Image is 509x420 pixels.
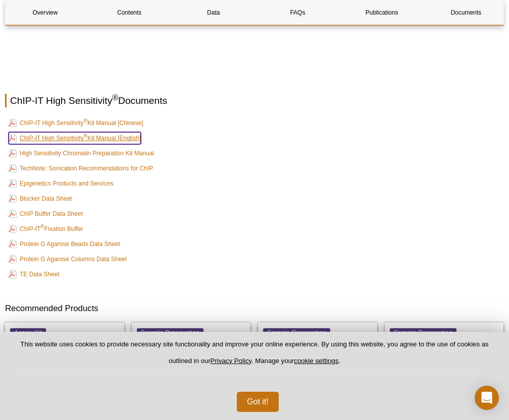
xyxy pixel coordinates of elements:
[9,238,120,250] a: Protein G Agarose Beads Data Sheet
[90,1,169,25] a: Contents
[132,322,251,373] a: Sample Preparation Chromatin IP DNA Purification Kit
[342,1,422,25] a: Publications
[294,357,338,365] button: cookie settings
[475,386,499,410] div: Open Intercom Messenger
[16,340,493,374] p: This website uses cookies to provide necessary site functionality and improve your online experie...
[84,118,87,124] sup: ®
[84,133,87,139] sup: ®
[5,303,504,315] h3: Recommended Products
[237,392,279,412] button: Got it!
[9,223,83,235] a: ChIP-IT®Fixation Buffer
[137,328,204,337] span: Sample Preparation
[9,268,60,280] a: TE Data Sheet
[9,253,127,265] a: Protein G Agarose Columns Data Sheet
[9,177,113,190] a: Epigenetics Products and Services
[211,357,251,365] a: Privacy Policy
[258,322,377,373] a: Sample Preparation Dounce Homogenizer
[5,322,124,373] a: Assay Kit ChIP-IT qPCR Analysis Kit
[174,1,253,25] a: Data
[9,147,154,159] a: High Sensitivity Chromatin Preparation Kit Manual
[9,132,141,144] a: ChIP-IT High Sensitivity®Kit Manual [English]
[426,1,505,25] a: Documents
[9,162,153,174] a: TechNote: Sonication Recommendations for ChIP
[40,224,44,229] sup: ®
[9,208,83,220] a: ChIP Buffer Data Sheet
[258,1,337,25] a: FAQs
[385,322,504,373] a: Sample Preparation Protein G Agarose Columns
[5,94,504,107] h2: ChIP-IT High Sensitivity Documents
[9,117,143,129] a: ChIP-IT High Sensitivity®Kit Manual [Chinese]
[263,328,330,337] span: Sample Preparation
[9,193,72,205] a: Blocker Data Sheet
[10,328,46,337] span: Assay Kit
[390,328,457,337] span: Sample Preparation
[112,93,118,102] sup: ®
[6,1,85,25] a: Overview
